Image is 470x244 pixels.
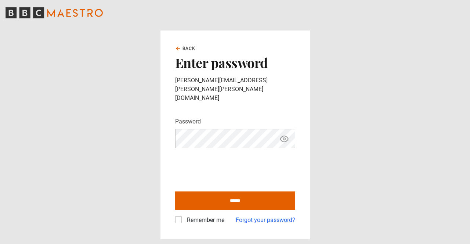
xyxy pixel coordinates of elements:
[236,216,295,225] a: Forgot your password?
[184,216,224,225] label: Remember me
[6,7,103,18] svg: BBC Maestro
[175,45,196,52] a: Back
[175,55,295,70] h2: Enter password
[175,117,201,126] label: Password
[175,76,295,103] p: [PERSON_NAME][EMAIL_ADDRESS][PERSON_NAME][PERSON_NAME][DOMAIN_NAME]
[278,132,290,145] button: Show password
[175,154,287,183] iframe: reCAPTCHA
[182,45,196,52] span: Back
